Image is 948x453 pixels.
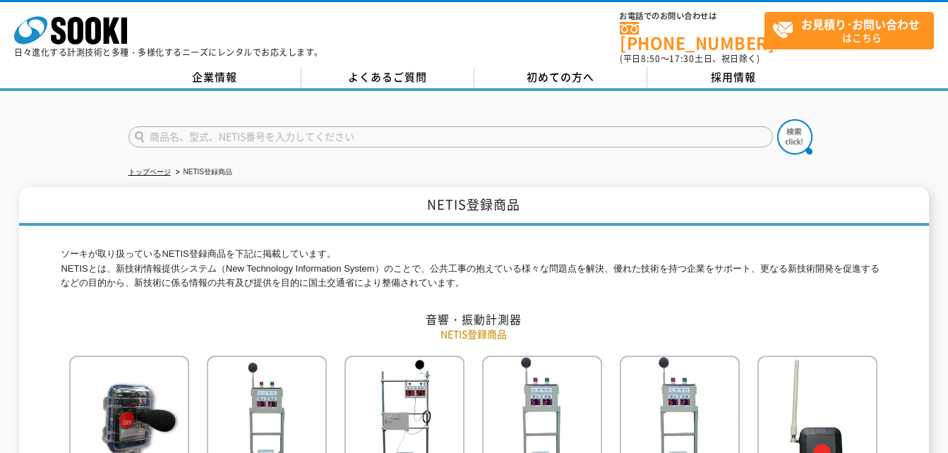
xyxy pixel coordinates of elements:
h2: 音響・振動計測器 [61,312,887,327]
span: 8:50 [641,52,661,65]
a: お見積り･お問い合わせはこちら [764,12,934,49]
img: btn_search.png [777,119,812,155]
a: 企業情報 [128,67,301,88]
a: [PHONE_NUMBER] [620,22,764,51]
input: 商品名、型式、NETIS番号を入力してください [128,126,773,147]
span: 17:30 [669,52,695,65]
span: 初めての方へ [527,69,594,85]
a: 初めての方へ [474,67,647,88]
span: (平日 ～ 土日、祝日除く) [620,52,760,65]
span: はこちら [772,13,933,48]
a: 採用情報 [647,67,820,88]
p: NETIS登録商品 [61,327,887,342]
strong: お見積り･お問い合わせ [801,16,920,32]
a: よくあるご質問 [301,67,474,88]
li: NETIS登録商品 [173,165,232,180]
p: 日々進化する計測技術と多種・多様化するニーズにレンタルでお応えします。 [14,48,323,56]
span: お電話でのお問い合わせは [620,12,764,20]
h1: NETIS登録商品 [19,187,929,226]
p: ソーキが取り扱っているNETIS登録商品を下記に掲載しています。 NETISとは、新技術情報提供システム（New Technology Information System）のことで、公共工事の... [61,247,887,291]
a: トップページ [128,168,171,176]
